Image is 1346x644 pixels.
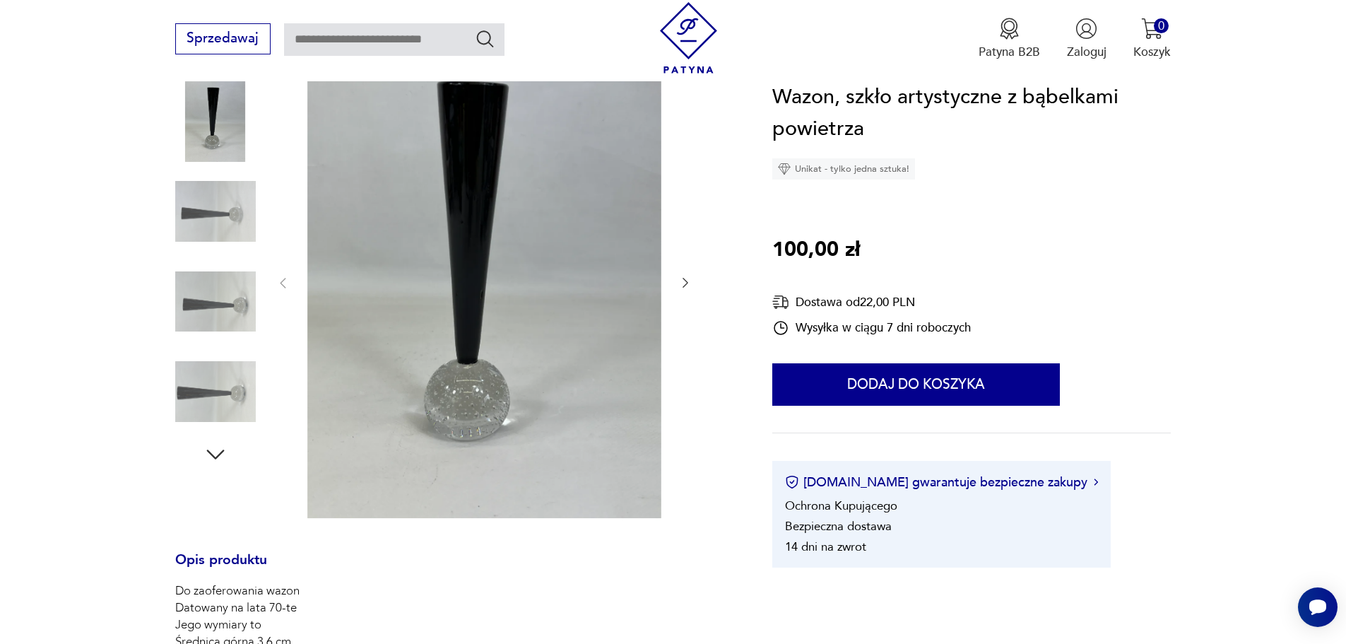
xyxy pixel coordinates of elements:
button: 0Koszyk [1133,18,1171,60]
img: Ikona certyfikatu [785,476,799,490]
div: Wysyłka w ciągu 7 dni roboczych [772,320,971,336]
img: Ikonka użytkownika [1075,18,1097,40]
button: Dodaj do koszyka [772,363,1060,406]
iframe: Smartsupp widget button [1298,587,1338,627]
img: Ikona diamentu [778,163,791,175]
a: Sprzedawaj [175,34,271,45]
div: Unikat - tylko jedna sztuka! [772,158,915,180]
li: 14 dni na zwrot [785,539,866,555]
p: Patyna B2B [979,44,1040,60]
p: 100,00 zł [772,234,860,267]
img: Zdjęcie produktu Wazon, szkło artystyczne z bąbelkami powietrza [175,171,256,252]
img: Ikona medalu [998,18,1020,40]
img: Zdjęcie produktu Wazon, szkło artystyczne z bąbelkami powietrza [175,262,256,342]
button: Sprzedawaj [175,23,271,54]
img: Ikona dostawy [772,293,789,311]
li: Ochrona Kupującego [785,498,897,514]
img: Zdjęcie produktu Wazon, szkło artystyczne z bąbelkami powietrza [307,46,661,518]
button: Patyna B2B [979,18,1040,60]
img: Zdjęcie produktu Wazon, szkło artystyczne z bąbelkami powietrza [175,351,256,432]
div: Dostawa od 22,00 PLN [772,293,971,311]
a: Ikona medaluPatyna B2B [979,18,1040,60]
div: 0 [1154,18,1169,33]
img: Zdjęcie produktu Wazon, szkło artystyczne z bąbelkami powietrza [175,81,256,162]
button: [DOMAIN_NAME] gwarantuje bezpieczne zakupy [785,474,1098,491]
img: Ikona koszyka [1141,18,1163,40]
h1: Wazon, szkło artystyczne z bąbelkami powietrza [772,81,1171,146]
img: Patyna - sklep z meblami i dekoracjami vintage [653,2,724,74]
button: Zaloguj [1067,18,1106,60]
button: Szukaj [475,28,495,49]
h3: Opis produktu [175,555,732,583]
img: Ikona strzałki w prawo [1094,479,1098,486]
p: Koszyk [1133,44,1171,60]
p: Zaloguj [1067,44,1106,60]
li: Bezpieczna dostawa [785,518,892,534]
